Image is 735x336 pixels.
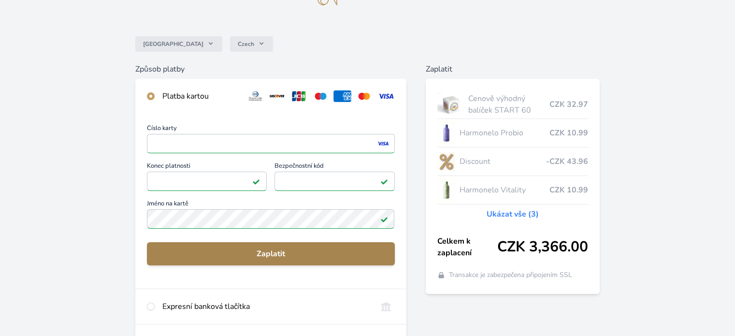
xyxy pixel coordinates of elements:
span: Discount [459,156,546,167]
span: Celkem k zaplacení [437,235,497,259]
input: Jméno na kartěPlatné pole [147,209,394,229]
span: Číslo karty [147,125,394,134]
img: jcb.svg [290,90,308,102]
span: -CZK 43.96 [546,156,588,167]
h6: Způsob platby [135,63,406,75]
iframe: Iframe pro datum vypršení platnosti [151,175,262,188]
h6: Zaplatit [426,63,600,75]
span: Bezpečnostní kód [274,163,394,172]
a: Ukázat vše (3) [487,208,539,220]
span: CZK 32.97 [549,99,588,110]
span: Cenově výhodný balíček START 60 [468,93,549,116]
img: discount-lo.png [437,149,456,174]
div: Expresní banková tlačítka [162,301,369,312]
img: CLEAN_PROBIO_se_stinem_x-lo.jpg [437,121,456,145]
img: visa [376,139,389,148]
iframe: Iframe pro číslo karty [151,137,390,150]
span: CZK 10.99 [549,127,588,139]
span: Harmonelo Probio [459,127,549,139]
span: Czech [238,40,254,48]
img: mc.svg [355,90,373,102]
span: Harmonelo Vitality [459,184,549,196]
span: CZK 10.99 [549,184,588,196]
img: maestro.svg [312,90,330,102]
span: [GEOGRAPHIC_DATA] [143,40,203,48]
span: Jméno na kartě [147,201,394,209]
span: Transakce je zabezpečena připojením SSL [449,270,572,280]
img: visa.svg [377,90,395,102]
span: Zaplatit [155,248,387,260]
img: start.jpg [437,92,465,117]
img: Platné pole [252,177,260,185]
button: Zaplatit [147,242,394,265]
button: Czech [230,36,273,52]
img: Platné pole [380,177,388,185]
img: amex.svg [333,90,351,102]
img: onlineBanking_CZ.svg [377,301,395,312]
iframe: Iframe pro bezpečnostní kód [279,175,390,188]
button: [GEOGRAPHIC_DATA] [135,36,222,52]
span: CZK 3,366.00 [497,238,588,256]
span: Konec platnosti [147,163,267,172]
img: diners.svg [246,90,264,102]
img: Platné pole [380,215,388,223]
img: CLEAN_VITALITY_se_stinem_x-lo.jpg [437,178,456,202]
div: Platba kartou [162,90,239,102]
img: discover.svg [268,90,286,102]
